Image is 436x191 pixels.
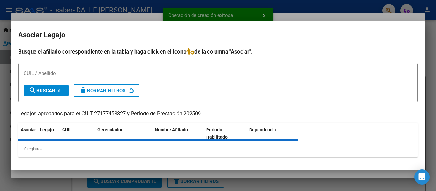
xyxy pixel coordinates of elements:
span: Asociar [21,127,36,132]
datatable-header-cell: Asociar [18,123,37,144]
span: Periodo Habilitado [206,127,228,140]
span: Legajo [40,127,54,132]
mat-icon: delete [79,86,87,94]
datatable-header-cell: Periodo Habilitado [204,123,247,144]
span: Dependencia [249,127,276,132]
button: Borrar Filtros [74,84,139,97]
button: Buscar [24,85,69,96]
span: Borrar Filtros [79,88,125,93]
span: Nombre Afiliado [155,127,188,132]
div: 0 registros [18,141,418,157]
p: Legajos aprobados para el CUIT 27177458827 y Período de Prestación 202509 [18,110,418,118]
h4: Busque el afiliado correspondiente en la tabla y haga click en el ícono de la columna "Asociar". [18,48,418,56]
datatable-header-cell: Nombre Afiliado [152,123,204,144]
datatable-header-cell: CUIL [60,123,95,144]
mat-icon: search [29,86,36,94]
span: CUIL [62,127,72,132]
datatable-header-cell: Dependencia [247,123,298,144]
div: Open Intercom Messenger [414,169,430,185]
span: Buscar [29,88,55,93]
span: Gerenciador [97,127,123,132]
datatable-header-cell: Legajo [37,123,60,144]
h2: Asociar Legajo [18,29,418,41]
datatable-header-cell: Gerenciador [95,123,152,144]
